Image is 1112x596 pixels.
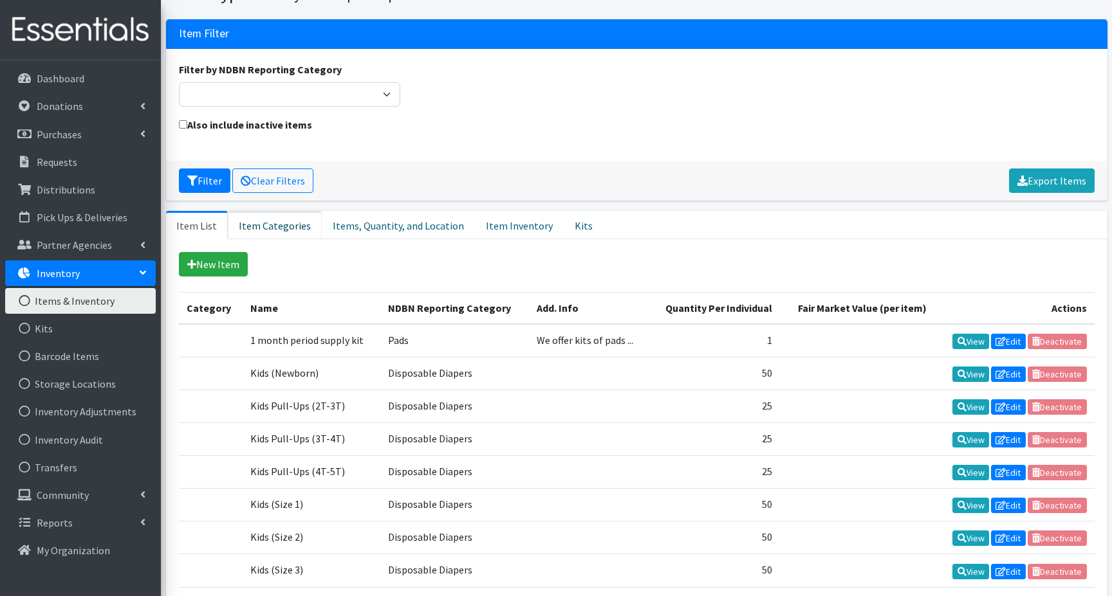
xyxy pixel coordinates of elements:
[649,456,780,489] td: 25
[37,267,80,280] p: Inventory
[649,390,780,422] td: 25
[991,498,1026,513] a: Edit
[5,288,156,314] a: Items & Inventory
[649,357,780,390] td: 50
[322,211,475,239] a: Items, Quantity, and Location
[5,149,156,175] a: Requests
[649,554,780,587] td: 50
[179,168,230,193] button: Filter
[5,66,156,91] a: Dashboard
[5,8,156,51] img: HumanEssentials
[5,427,156,453] a: Inventory Audit
[5,482,156,508] a: Community
[179,252,248,276] a: New Item
[5,177,156,203] a: Distributions
[529,324,649,357] td: We offer kits of pads ...
[649,292,780,324] th: Quantity Per Individual
[5,204,156,230] a: Pick Ups & Deliveries
[529,292,649,324] th: Add. Info
[37,156,77,168] p: Requests
[37,183,95,196] p: Distributions
[37,239,112,251] p: Partner Agencies
[37,128,82,141] p: Purchases
[564,211,604,239] a: Kits
[243,422,380,455] td: Kids Pull-Ups (3T-4T)
[232,168,313,193] a: Clear Filters
[37,489,89,501] p: Community
[37,211,127,224] p: Pick Ups & Deliveries
[952,564,989,579] a: View
[991,334,1026,349] a: Edit
[5,399,156,424] a: Inventory Adjustments
[952,399,989,415] a: View
[5,455,156,480] a: Transfers
[380,292,528,324] th: NDBN Reporting Category
[380,324,528,357] td: Pads
[991,432,1026,447] a: Edit
[243,521,380,554] td: Kids (Size 2)
[991,564,1026,579] a: Edit
[952,530,989,546] a: View
[243,489,380,521] td: Kids (Size 1)
[5,232,156,258] a: Partner Agencies
[179,120,187,129] input: Also include inactive items
[5,122,156,147] a: Purchases
[649,521,780,554] td: 50
[380,422,528,455] td: Disposable Diapers
[649,324,780,357] td: 1
[243,554,380,587] td: Kids (Size 3)
[380,554,528,587] td: Disposable Diapers
[380,521,528,554] td: Disposable Diapers
[243,324,380,357] td: 1 month period supply kit
[243,292,380,324] th: Name
[5,343,156,369] a: Barcode Items
[243,357,380,390] td: Kids (Newborn)
[228,211,322,239] a: Item Categories
[37,72,84,85] p: Dashboard
[380,357,528,390] td: Disposable Diapers
[1009,168,1095,193] a: Export Items
[380,489,528,521] td: Disposable Diapers
[991,530,1026,546] a: Edit
[179,27,229,41] h3: Item Filter
[5,260,156,286] a: Inventory
[380,390,528,422] td: Disposable Diapers
[649,489,780,521] td: 50
[952,334,989,349] a: View
[991,366,1026,382] a: Edit
[243,390,380,422] td: Kids Pull-Ups (2T-3T)
[166,211,228,239] a: Item List
[37,516,73,529] p: Reports
[179,62,342,77] label: Filter by NDBN Reporting Category
[991,399,1026,415] a: Edit
[5,316,156,341] a: Kits
[37,100,83,113] p: Donations
[780,292,934,324] th: Fair Market Value (per item)
[380,456,528,489] td: Disposable Diapers
[952,465,989,480] a: View
[179,292,243,324] th: Category
[37,544,110,557] p: My Organization
[952,366,989,382] a: View
[5,510,156,536] a: Reports
[5,371,156,397] a: Storage Locations
[243,456,380,489] td: Kids Pull-Ups (4T-5T)
[5,537,156,563] a: My Organization
[179,117,312,132] label: Also include inactive items
[475,211,564,239] a: Item Inventory
[991,465,1026,480] a: Edit
[934,292,1095,324] th: Actions
[649,422,780,455] td: 25
[952,498,989,513] a: View
[952,432,989,447] a: View
[5,93,156,119] a: Donations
